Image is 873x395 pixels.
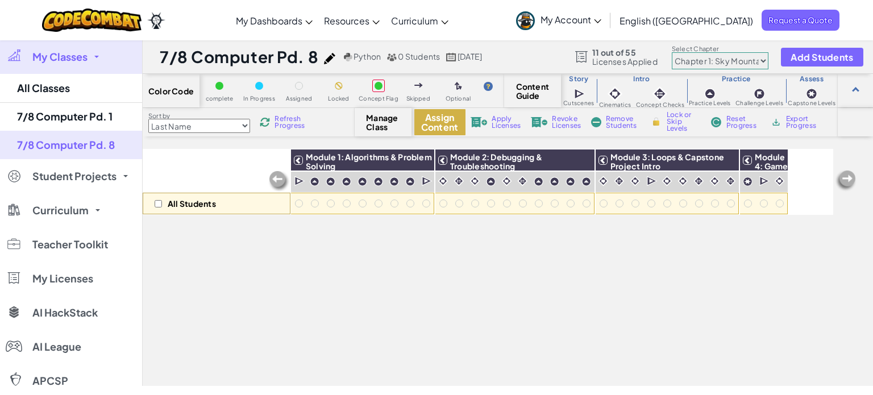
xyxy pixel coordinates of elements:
span: Concept Checks [636,102,684,108]
img: CodeCombat logo [42,9,142,32]
span: Assigned [286,95,313,102]
img: IconHint.svg [484,82,493,91]
img: IconCinematic.svg [662,176,672,186]
span: Add Students [791,52,853,62]
span: AI HackStack [32,307,98,318]
label: Select Chapter [672,44,768,53]
img: IconCinematic.svg [501,176,512,186]
a: My Account [510,2,607,38]
img: python.png [344,53,352,61]
span: Curriculum [391,15,438,27]
img: IconCutscene.svg [574,88,586,100]
h3: Story [561,74,597,84]
span: Reset Progress [726,115,760,129]
span: Challenge Levels [735,100,783,106]
img: MultipleUsers.png [386,53,397,61]
span: Cinematics [599,102,631,108]
span: Resources [324,15,369,27]
span: Manage Class [366,113,400,131]
span: 0 Students [398,51,440,61]
span: Remove Students [606,115,640,129]
a: Resources [318,5,385,36]
img: IconCutscene.svg [759,176,770,187]
img: IconCutscene.svg [294,176,305,187]
span: AI League [32,342,81,352]
img: IconPracticeLevel.svg [486,177,496,186]
a: English ([GEOGRAPHIC_DATA]) [614,5,759,36]
button: Add Students [781,48,863,66]
span: Revoke Licenses [552,115,581,129]
img: IconCinematic.svg [469,176,480,186]
span: Locked [328,95,349,102]
span: English ([GEOGRAPHIC_DATA]) [620,15,753,27]
span: Teacher Toolkit [32,239,108,250]
span: Module 3: Loops & Capstone Project Intro [610,152,724,171]
img: IconInteractive.svg [693,176,704,186]
img: IconPracticeLevel.svg [405,177,415,186]
span: Python [354,51,381,61]
img: IconRemoveStudents.svg [591,117,601,127]
img: IconCutscene.svg [647,176,658,187]
img: IconLicenseApply.svg [471,117,488,127]
img: Arrow_Left_Inactive.png [268,170,290,193]
span: Module 1: Algorithms & Problem Solving [306,152,432,171]
span: Color Code [148,86,194,95]
img: IconLock.svg [650,117,662,127]
img: IconInteractive.svg [454,176,464,186]
span: My Licenses [32,273,93,284]
img: IconReload.svg [260,117,270,127]
img: IconCinematic.svg [709,176,720,186]
span: Practice Levels [689,100,730,106]
img: IconReset.svg [710,117,722,127]
img: IconCinematic.svg [598,176,609,186]
span: Module 2: Debugging & Troubleshooting [450,152,542,171]
span: Student Projects [32,171,117,181]
img: iconPencil.svg [324,53,335,64]
img: IconPracticeLevel.svg [342,177,351,186]
span: [DATE] [458,51,482,61]
img: IconPracticeLevel.svg [373,177,383,186]
span: Optional [446,95,471,102]
img: IconPracticeLevel.svg [389,177,399,186]
img: IconOptionalLevel.svg [455,82,462,91]
img: IconPracticeLevel.svg [326,177,335,186]
span: Skipped [406,95,430,102]
span: My Dashboards [236,15,302,27]
img: IconSkippedLevel.svg [414,83,423,88]
a: Curriculum [385,5,454,36]
img: IconCinematic.svg [607,86,623,102]
span: Apply Licenses [492,115,521,129]
span: Licenses Applied [592,57,658,66]
img: IconArchive.svg [771,117,781,127]
img: Ozaria [147,12,165,29]
span: 11 out of 55 [592,48,658,57]
h3: Practice [687,74,785,84]
h3: Assess [785,74,838,84]
button: Assign Content [414,109,465,135]
img: IconInteractive.svg [614,176,625,186]
p: All Students [168,199,216,208]
a: My Dashboards [230,5,318,36]
span: My Classes [32,52,88,62]
span: Concept Flag [359,95,398,102]
h1: 7/8 Computer Pd. 8 [160,46,318,68]
img: IconInteractive.svg [517,176,528,186]
img: avatar [516,11,535,30]
a: Request a Quote [762,10,839,31]
img: IconPracticeLevel.svg [357,177,367,186]
img: IconChallengeLevel.svg [754,88,765,99]
img: IconCapstoneLevel.svg [806,88,817,99]
img: IconCinematic.svg [630,176,641,186]
img: IconPracticeLevel.svg [550,177,559,186]
span: complete [206,95,234,102]
img: IconLicenseRevoke.svg [531,117,548,127]
span: Curriculum [32,205,89,215]
img: IconCapstoneLevel.svg [743,177,753,186]
img: IconInteractive.svg [652,86,668,102]
h3: Intro [597,74,687,84]
img: IconCinematic.svg [774,176,785,186]
span: In Progress [243,95,275,102]
span: Lock or Skip Levels [667,111,700,132]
